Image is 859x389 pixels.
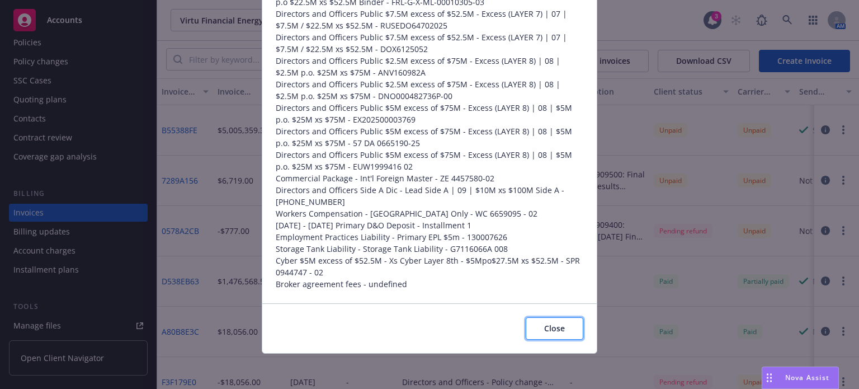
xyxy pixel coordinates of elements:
[276,172,583,184] span: Commercial Package - Int'l Foreign Master - ZE 4457580-02
[762,367,776,388] div: Drag to move
[276,243,583,255] span: Storage Tank Liability - Storage Tank Liability - G7116066A 008
[544,323,565,334] span: Close
[276,255,583,278] span: Cyber $5M excess of $52.5M - Xs Cyber Layer 8th - $5Mpo$27.5M xs $52.5M - SPR 0944747 - 02
[276,184,583,208] span: Directors and Officers Side A Dic - Lead Side A | 09 | $10M xs $100M Side A - [PHONE_NUMBER]
[276,8,583,31] span: Directors and Officers Public $7.5M excess of $52.5M - Excess (LAYER 7) | 07 | $7.5M / $22.5M xs ...
[276,219,583,231] span: [DATE] - [DATE] Primary D&O Deposit - Installment 1
[276,55,583,78] span: Directors and Officers Public $2.5M excess of $75M - Excess (LAYER 8) | 08 | $2.5M p.o. $25M xs $...
[276,208,583,219] span: Workers Compensation - [GEOGRAPHIC_DATA] Only - WC 6659095 - 02
[276,78,583,102] span: Directors and Officers Public $2.5M excess of $75M - Excess (LAYER 8) | 08 | $2.5M p.o. $25M xs $...
[276,278,583,290] span: Broker agreement fees - undefined
[276,231,583,243] span: Employment Practices Liability - Primary EPL $5m - 130007626
[276,31,583,55] span: Directors and Officers Public $7.5M excess of $52.5M - Excess (LAYER 7) | 07 | $7.5M / $22.5M xs ...
[526,317,583,340] button: Close
[276,149,583,172] span: Directors and Officers Public $5M excess of $75M - Excess (LAYER 8) | 08 | $5M p.o. $25M xs $75M ...
[276,125,583,149] span: Directors and Officers Public $5M excess of $75M - Excess (LAYER 8) | 08 | $5M p.o. $25M xs $75M ...
[276,102,583,125] span: Directors and Officers Public $5M excess of $75M - Excess (LAYER 8) | 08 | $5M p.o. $25M xs $75M ...
[762,367,839,389] button: Nova Assist
[785,373,829,382] span: Nova Assist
